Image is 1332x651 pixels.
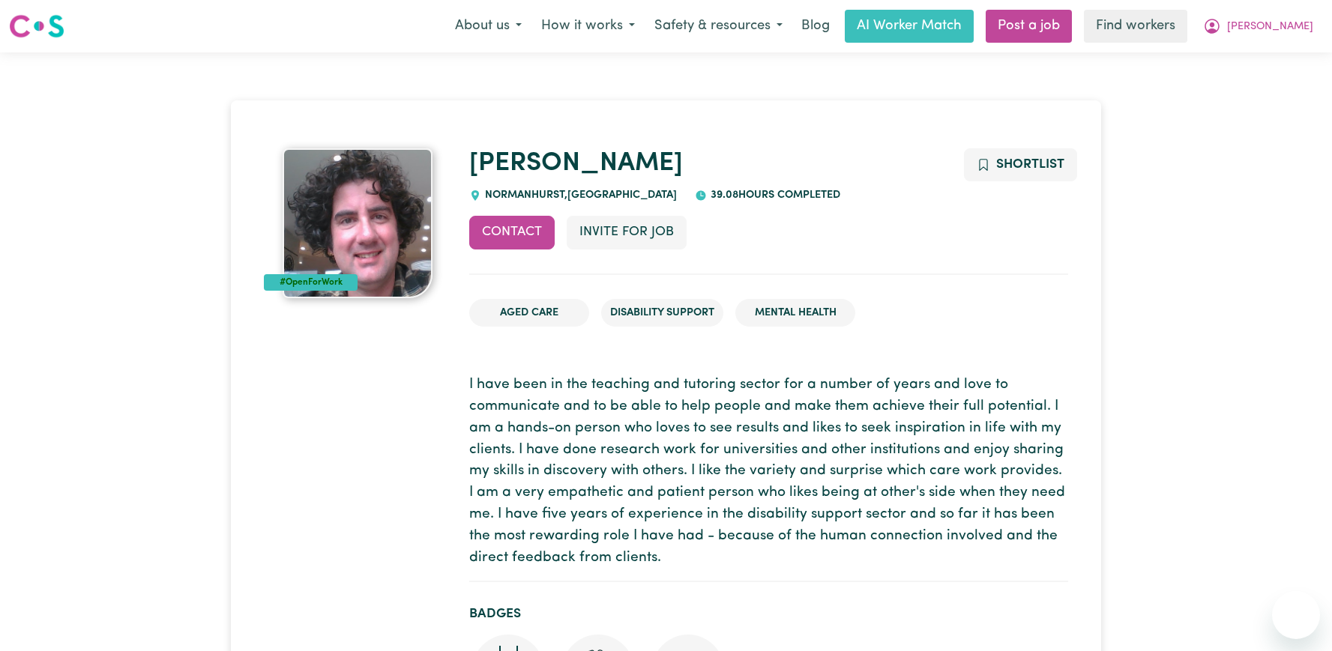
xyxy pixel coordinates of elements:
button: My Account [1193,10,1323,42]
a: Blog [792,10,839,43]
button: Invite for Job [567,216,687,249]
p: I have been in the teaching and tutoring sector for a number of years and love to communicate and... [469,375,1067,569]
span: Shortlist [996,158,1064,171]
button: About us [445,10,531,42]
button: Add to shortlist [964,148,1077,181]
div: #OpenForWork [264,274,358,291]
a: Cris's profile picture'#OpenForWork [264,148,451,298]
a: Find workers [1084,10,1187,43]
span: [PERSON_NAME] [1227,19,1313,35]
li: Mental Health [735,299,855,327]
button: Safety & resources [645,10,792,42]
img: Careseekers logo [9,13,64,40]
span: NORMANHURST , [GEOGRAPHIC_DATA] [481,190,677,201]
a: AI Worker Match [845,10,974,43]
a: [PERSON_NAME] [469,151,683,177]
a: Careseekers logo [9,9,64,43]
button: Contact [469,216,555,249]
h2: Badges [469,606,1067,622]
button: How it works [531,10,645,42]
span: 39.08 hours completed [707,190,840,201]
img: Cris [283,148,433,298]
a: Post a job [986,10,1072,43]
li: Aged Care [469,299,589,327]
iframe: Button to launch messaging window [1272,591,1320,639]
li: Disability Support [601,299,723,327]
